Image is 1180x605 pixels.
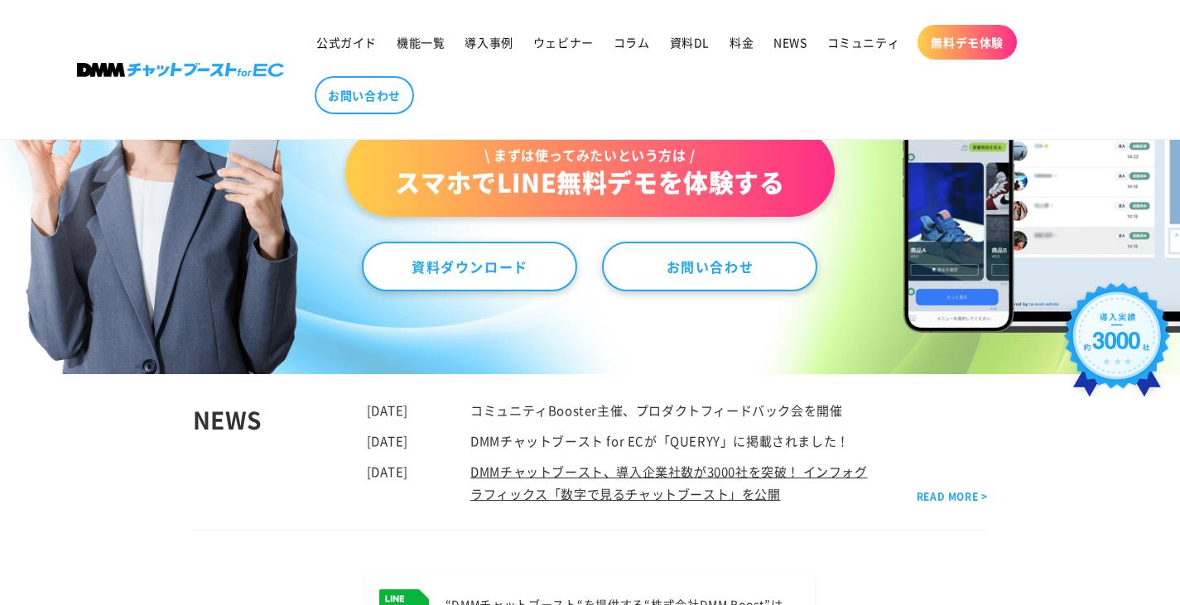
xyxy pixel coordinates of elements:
[773,35,807,50] span: NEWS
[1058,277,1177,412] img: 導入実績約3000社
[470,432,850,449] a: DMMチャットブースト for ECが「QUERYY」に掲載されました！
[523,25,604,60] a: ウェビナー
[345,127,834,217] a: \ まずは使ってみたいという方は /スマホでLINE無料デモを体験する
[917,487,988,506] a: READ MORE >
[931,35,1004,50] span: 無料デモ体験
[827,35,900,50] span: コミュニティ
[397,35,445,50] span: 機能一覧
[367,401,409,419] time: [DATE]
[604,25,660,60] a: コラム
[465,35,513,50] span: 導入事例
[77,63,284,77] img: 株式会社DMM Boost
[367,463,409,480] time: [DATE]
[470,401,842,419] a: コミュニティBooster主催、プロダクトフィードバック会を開催
[470,463,867,502] a: DMMチャットブースト、導入企業社数が3000社を突破！ インフォグラフィックス「数字で見るチャットブースト」を公開
[367,432,409,449] time: [DATE]
[533,35,594,50] span: ウェビナー
[315,76,414,114] a: お問い合わせ
[306,25,387,60] a: 公式ガイド
[763,25,816,60] a: NEWS
[193,399,367,505] div: NEWS
[602,242,817,291] a: お問い合わせ
[387,25,455,60] a: 機能一覧
[316,35,377,50] span: 公式ガイド
[328,88,401,103] span: お問い合わせ
[918,25,1017,60] a: 無料デモ体験
[730,35,754,50] span: 料金
[395,146,784,164] span: \ まずは使ってみたいという方は /
[817,25,910,60] a: コミュニティ
[720,25,763,60] a: 料金
[362,242,577,291] a: 資料ダウンロード
[614,35,650,50] span: コラム
[455,25,523,60] a: 導入事例
[670,35,710,50] span: 資料DL
[660,25,720,60] a: 資料DL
